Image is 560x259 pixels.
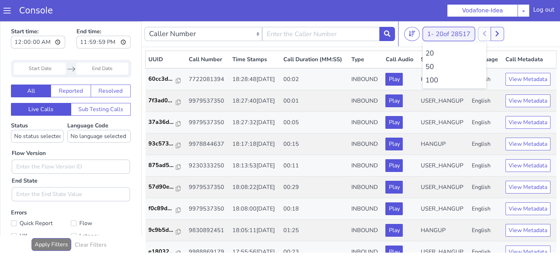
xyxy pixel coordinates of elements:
[349,91,383,112] td: INBOUND
[469,134,503,155] td: English
[12,128,46,136] label: Flow Version
[385,116,403,129] button: Play
[349,69,383,91] td: INBOUND
[505,138,550,151] button: View Metadata
[385,138,403,151] button: Play
[186,69,230,91] td: 9979537350
[11,82,71,94] button: Live Calls
[230,220,281,242] td: 17:55:56[DATE]
[349,30,383,47] th: Type
[505,224,550,237] button: View Metadata
[11,100,64,121] label: Status
[11,197,71,207] label: Quick Report
[148,140,176,148] p: 875ad5...
[12,138,130,152] input: Enter the Flow Version ID
[67,100,131,121] label: Language Code
[11,4,65,29] label: Start time:
[148,205,183,213] a: 9c9b5d...
[425,27,483,38] li: 20
[349,155,383,177] td: INBOUND
[76,41,128,53] input: End Date
[148,183,183,191] a: f0c89d...
[148,226,176,235] p: e18032...
[281,91,349,112] td: 00:05
[385,52,403,64] button: Play
[281,112,349,134] td: 00:15
[148,75,183,84] a: 7f3ad0...
[349,177,383,198] td: INBOUND
[281,198,349,220] td: 01:25
[281,220,349,242] td: 00:23
[230,177,281,198] td: 18:08:00[DATE]
[51,63,91,76] button: Reported
[148,118,183,127] a: 93c573...
[281,134,349,155] td: 00:11
[148,53,183,62] a: 60cc3d...
[349,198,383,220] td: INBOUND
[262,6,380,20] input: Enter the Caller Number
[186,112,230,134] td: 9978844637
[230,30,281,47] th: Time Stamps
[71,210,131,220] label: Latency
[230,69,281,91] td: 18:27:40[DATE]
[75,220,107,227] h6: Clear Filters
[418,69,469,91] td: USER_HANGUP
[385,160,403,172] button: Play
[14,41,66,53] input: Start Date
[148,75,176,84] p: 7f3ad0...
[230,47,281,69] td: 18:28:48[DATE]
[349,47,383,69] td: INBOUND
[469,198,503,220] td: English
[148,161,176,170] p: 57d90e...
[186,198,230,220] td: 9830892451
[230,198,281,220] td: 18:05:11[DATE]
[12,166,130,180] input: Enter the End State Value
[11,6,61,16] a: Console
[186,177,230,198] td: 9979537350
[418,177,469,198] td: USER_HANGUP
[67,109,131,121] select: Language Code
[423,6,475,20] button: 1- 20of 28517
[385,203,403,215] button: Play
[11,210,71,220] label: UX
[148,97,176,105] p: 37a36d...
[418,220,469,242] td: USER_HANGUP
[418,47,469,69] td: HANGUP
[77,4,131,29] label: End time:
[230,91,281,112] td: 18:27:32[DATE]
[148,161,183,170] a: 57d90e...
[385,73,403,86] button: Play
[503,30,556,47] th: Call Metadata
[148,53,176,62] p: 60cc3d...
[418,155,469,177] td: USER_HANGUP
[349,134,383,155] td: INBOUND
[349,220,383,242] td: INBOUND
[32,217,71,230] button: Apply Filters
[447,4,518,17] button: Vodafone-Idea
[146,30,186,47] th: UUID
[186,220,230,242] td: 9988869179
[148,140,183,148] a: 875ad5...
[281,155,349,177] td: 00:29
[148,205,176,213] p: 9c9b5d...
[383,30,418,47] th: Call Audio
[505,73,550,86] button: View Metadata
[418,30,469,47] th: Status
[469,155,503,177] td: English
[148,97,183,105] a: 37a36d...
[148,226,183,235] a: e18032...
[148,118,176,127] p: 93c573...
[418,112,469,134] td: HANGUP
[385,95,403,108] button: Play
[469,177,503,198] td: English
[418,91,469,112] td: USER_HANGUP
[385,181,403,194] button: Play
[186,30,230,47] th: Call Number
[281,69,349,91] td: 00:01
[505,52,550,64] button: View Metadata
[469,69,503,91] td: English
[505,203,550,215] button: View Metadata
[418,198,469,220] td: HANGUP
[281,47,349,69] td: 00:02
[436,8,470,17] span: 20 of 28517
